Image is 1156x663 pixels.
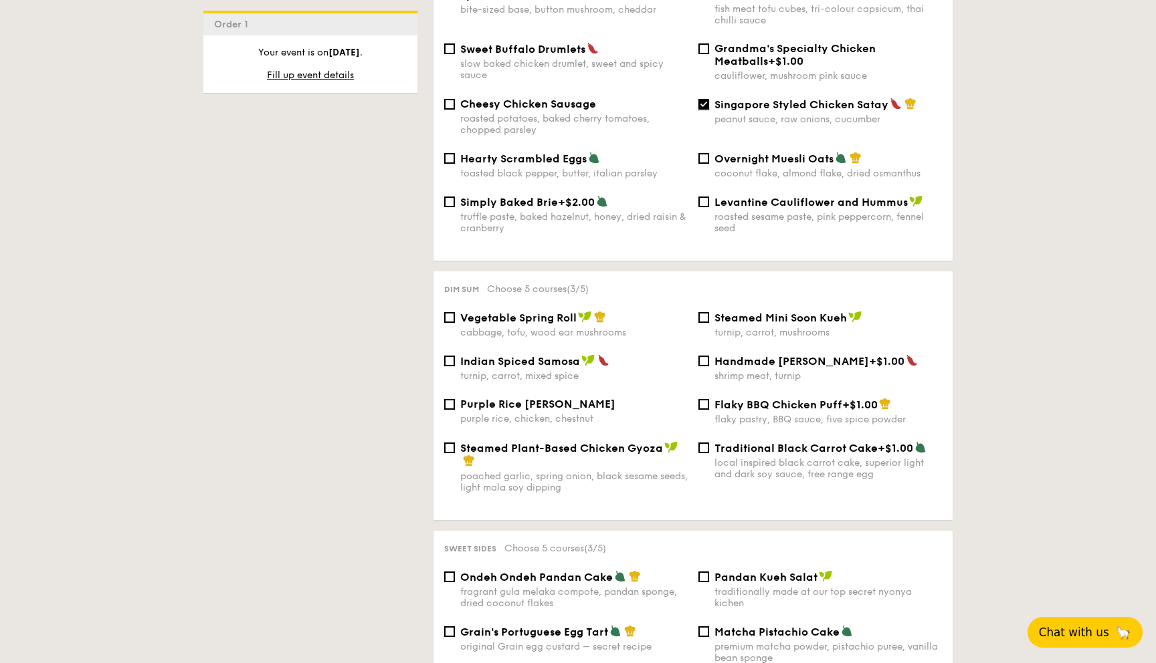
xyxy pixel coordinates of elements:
[444,356,455,366] input: Indian Spiced Samosaturnip, carrot, mixed spice
[714,311,847,324] span: Steamed Mini Soon Kueh
[714,168,942,179] div: coconut flake, almond flake, dried osmanthus
[460,327,688,338] div: cabbage, tofu, wood ear mushrooms
[664,441,678,453] img: icon-vegan.f8ff3823.svg
[460,211,688,234] div: truffle paste, baked hazelnut, honey, dried raisin & cranberry
[629,570,641,582] img: icon-chef-hat.a58ddaea.svg
[463,454,475,467] img: icon-chef-hat.a58ddaea.svg
[698,442,709,453] input: Traditional Black Carrot Cake+$1.00local inspired black carrot cake, superior light and dark soy ...
[444,571,455,582] input: Ondeh Ondeh Pandan Cakefragrant gula melaka compote, pandan sponge, dried coconut flakes
[714,98,888,111] span: Singapore Styled Chicken Satay
[460,413,688,424] div: purple rice, chicken, chestnut
[444,196,455,207] input: Simply Baked Brie+$2.00truffle paste, baked hazelnut, honey, dried raisin & cranberry
[460,442,663,454] span: Steamed Plant-Based Chicken Gyoza
[444,442,455,453] input: Steamed Plant-Based Chicken Gyozapoached garlic, spring onion, black sesame seeds, light mala soy...
[698,43,709,54] input: Grandma's Specialty Chicken Meatballs+$1.00cauliflower, mushroom pink sauce
[714,398,842,411] span: Flaky BBQ Chicken Puff
[581,354,595,366] img: icon-vegan.f8ff3823.svg
[596,195,608,207] img: icon-vegetarian.fe4039eb.svg
[842,398,878,411] span: +$1.00
[594,311,606,323] img: icon-chef-hat.a58ddaea.svg
[460,355,580,368] span: Indian Spiced Samosa
[614,570,626,582] img: icon-vegetarian.fe4039eb.svg
[714,370,942,382] div: shrimp meat, turnip
[328,47,360,58] strong: [DATE]
[624,625,636,637] img: icon-chef-hat.a58ddaea.svg
[698,399,709,410] input: Flaky BBQ Chicken Puff+$1.00flaky pastry, BBQ sauce, five spice powder
[879,398,891,410] img: icon-chef-hat.a58ddaea.svg
[214,46,407,59] p: Your event is on .
[460,168,688,179] div: toasted black pepper, butter, italian parsley
[714,327,942,338] div: turnip, carrot, mushrooms
[460,196,558,209] span: Simply Baked Brie
[609,625,621,637] img: icon-vegetarian.fe4039eb.svg
[906,354,918,366] img: icon-spicy.37a8142b.svg
[714,414,942,425] div: flaky pastry, BBQ sauce, five spice powder
[835,152,847,164] img: icon-vegetarian.fe4039eb.svg
[504,543,606,554] span: Choose 5 courses
[444,153,455,164] input: Hearty Scrambled Eggstoasted black pepper, butter, italian parsley
[460,152,587,165] span: Hearty Scrambled Eggs
[1039,626,1109,639] span: Chat with us
[714,70,942,82] div: cauliflower, mushroom pink sauce
[819,570,832,582] img: icon-vegan.f8ff3823.svg
[584,543,606,554] span: (3/5)
[698,356,709,366] input: Handmade [PERSON_NAME]+$1.00shrimp meat, turnip
[714,42,876,68] span: Grandma's Specialty Chicken Meatballs
[444,285,479,294] span: Dim sum
[714,586,942,609] div: traditionally made at our top secret nyonya kichen
[460,4,688,15] div: bite-sized base, button mushroom, cheddar
[698,99,709,110] input: Singapore Styled Chicken Sataypeanut sauce, raw onions, cucumber
[460,98,596,110] span: Cheesy Chicken Sausage
[487,283,589,295] span: Choose 5 courses
[460,311,577,324] span: Vegetable Spring Roll
[460,113,688,136] div: roasted potatoes, baked cherry tomatoes, chopped parsley
[444,312,455,323] input: Vegetable Spring Rollcabbage, tofu, wood ear mushrooms
[460,43,585,55] span: Sweet Buffalo Drumlets
[698,571,709,582] input: Pandan Kueh Salattraditionally made at our top secret nyonya kichen
[460,641,688,652] div: original Grain egg custard – secret recipe
[460,58,688,81] div: slow baked chicken drumlet, sweet and spicy sauce
[914,441,927,453] img: icon-vegetarian.fe4039eb.svg
[460,586,688,609] div: fragrant gula melaka compote, pandan sponge, dried coconut flakes
[460,370,688,382] div: turnip, carrot, mixed spice
[460,471,688,493] div: poached garlic, spring onion, black sesame seeds, light mala soy dipping
[588,152,600,164] img: icon-vegetarian.fe4039eb.svg
[878,442,913,454] span: +$1.00
[444,43,455,54] input: Sweet Buffalo Drumletsslow baked chicken drumlet, sweet and spicy sauce
[267,70,354,81] span: Fill up event details
[714,626,840,638] span: Matcha Pistachio Cake
[890,98,902,110] img: icon-spicy.37a8142b.svg
[768,55,803,68] span: +$1.00
[1028,617,1143,648] button: Chat with us🦙
[869,355,904,368] span: +$1.00
[714,114,942,125] div: peanut sauce, raw onions, cucumber
[909,195,923,207] img: icon-vegan.f8ff3823.svg
[698,153,709,164] input: Overnight Muesli Oatscoconut flake, almond flake, dried osmanthus
[597,354,609,366] img: icon-spicy.37a8142b.svg
[558,196,595,209] span: +$2.00
[460,398,615,410] span: Purple Rice [PERSON_NAME]
[714,152,834,165] span: Overnight Muesli Oats
[214,19,254,30] span: Order 1
[714,355,869,368] span: Handmade [PERSON_NAME]
[444,399,455,410] input: Purple Rice [PERSON_NAME]purple rice, chicken, chestnut
[698,626,709,637] input: Matcha Pistachio Cakepremium matcha powder, pistachio puree, vanilla bean sponge
[904,98,917,110] img: icon-chef-hat.a58ddaea.svg
[444,544,496,553] span: Sweet sides
[444,626,455,637] input: Grain's Portuguese Egg Tartoriginal Grain egg custard – secret recipe
[444,99,455,110] input: Cheesy Chicken Sausageroasted potatoes, baked cherry tomatoes, chopped parsley
[587,42,599,54] img: icon-spicy.37a8142b.svg
[841,625,853,637] img: icon-vegetarian.fe4039eb.svg
[850,152,862,164] img: icon-chef-hat.a58ddaea.svg
[714,3,942,26] div: fish meat tofu cubes, tri-colour capsicum, thai chilli sauce
[714,571,817,583] span: Pandan Kueh Salat
[714,442,878,454] span: Traditional Black Carrot Cake
[698,312,709,323] input: Steamed Mini Soon Kuehturnip, carrot, mushrooms
[714,196,908,209] span: Levantine Cauliflower and Hummus
[567,283,589,295] span: (3/5)
[714,211,942,234] div: roasted sesame paste, pink peppercorn, fennel seed
[578,311,591,323] img: icon-vegan.f8ff3823.svg
[460,626,608,638] span: Grain's Portuguese Egg Tart
[460,571,613,583] span: Ondeh Ondeh Pandan Cake
[848,311,862,323] img: icon-vegan.f8ff3823.svg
